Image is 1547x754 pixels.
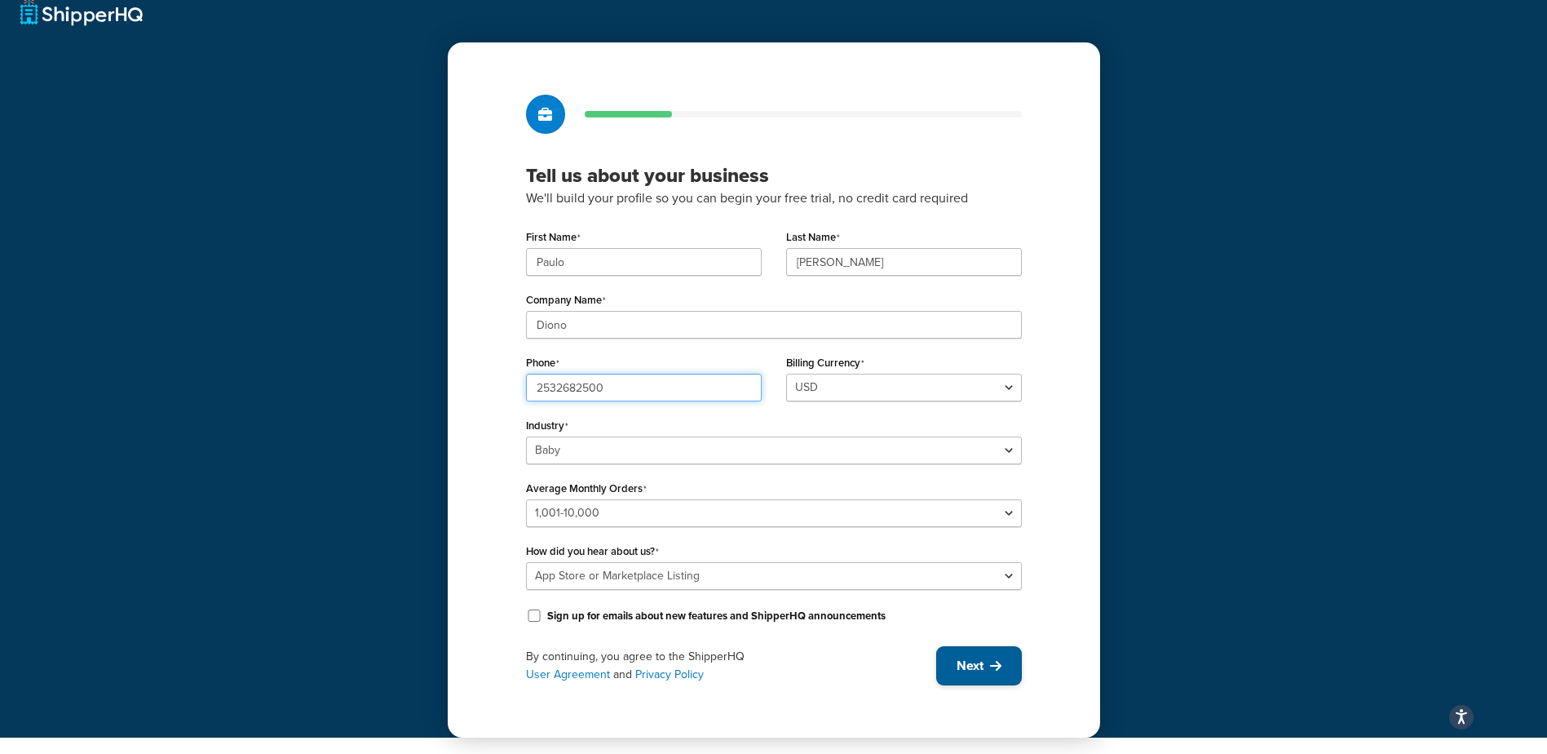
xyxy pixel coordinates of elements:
label: Average Monthly Orders [526,482,647,495]
label: Industry [526,419,568,432]
label: Phone [526,357,559,370]
label: Billing Currency [786,357,864,370]
p: We'll build your profile so you can begin your free trial, no credit card required [526,188,1022,209]
label: Company Name [526,294,606,307]
label: First Name [526,231,581,244]
label: Sign up for emails about new features and ShipperHQ announcements [547,609,886,623]
a: User Agreement [526,666,610,683]
label: How did you hear about us? [526,545,659,558]
button: Next [936,646,1022,685]
h3: Tell us about your business [526,163,1022,188]
label: Last Name [786,231,840,244]
a: Privacy Policy [635,666,704,683]
span: Next [957,657,983,675]
div: By continuing, you agree to the ShipperHQ and [526,648,936,684]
